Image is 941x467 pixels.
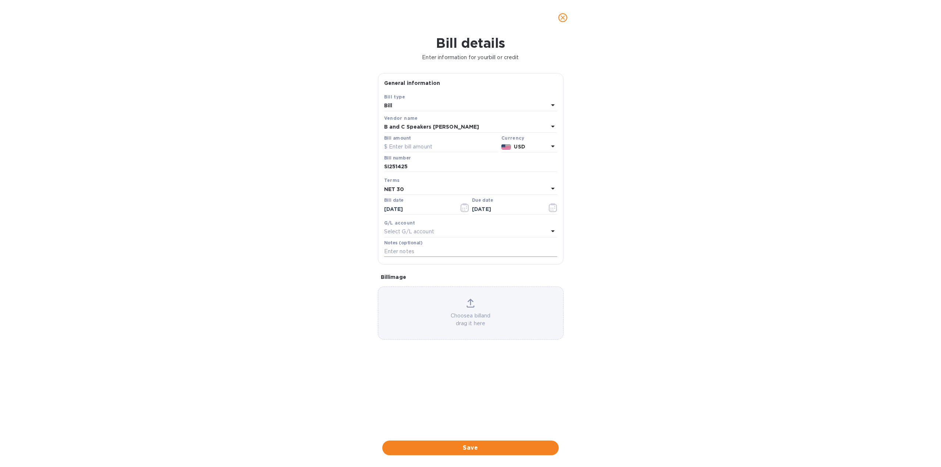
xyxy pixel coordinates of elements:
[384,246,557,257] input: Enter notes
[384,103,393,108] b: Bill
[554,9,572,26] button: close
[472,204,541,215] input: Due date
[384,198,404,203] label: Bill date
[384,228,434,236] p: Select G/L account
[381,273,561,281] p: Bill image
[501,144,511,150] img: USD
[384,241,423,245] label: Notes (optional)
[6,54,935,61] p: Enter information for your bill or credit
[384,186,404,192] b: NET 30
[384,94,405,100] b: Bill type
[384,80,440,86] b: General information
[384,220,415,226] b: G/L account
[382,441,559,455] button: Save
[384,177,400,183] b: Terms
[388,443,553,452] span: Save
[384,124,479,130] b: B and C Speakers [PERSON_NAME]
[378,312,563,327] p: Choose a bill and drag it here
[384,204,454,215] input: Select date
[501,135,524,141] b: Currency
[384,156,411,160] label: Bill number
[514,144,525,150] b: USD
[6,35,935,51] h1: Bill details
[472,198,493,203] label: Due date
[384,141,498,152] input: $ Enter bill amount
[384,115,418,121] b: Vendor name
[384,136,411,140] label: Bill amount
[384,161,557,172] input: Enter bill number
